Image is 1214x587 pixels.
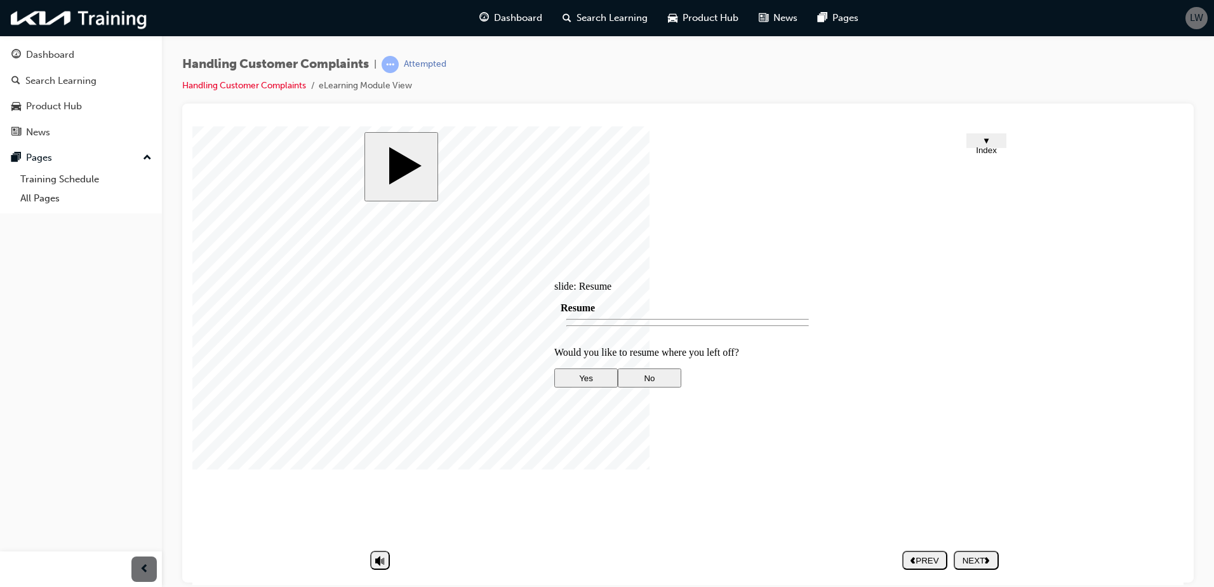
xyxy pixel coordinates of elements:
[6,5,152,31] img: kia-training
[143,150,152,166] span: up-icon
[382,56,399,73] span: learningRecordVerb_ATTEMPT-icon
[773,11,797,25] span: News
[5,41,157,146] button: DashboardSearch LearningProduct HubNews
[808,5,869,31] a: pages-iconPages
[469,5,552,31] a: guage-iconDashboard
[11,101,21,112] span: car-icon
[5,69,157,93] a: Search Learning
[182,80,306,91] a: Handling Customer Complaints
[658,5,749,31] a: car-iconProduct Hub
[683,11,738,25] span: Product Hub
[11,50,21,61] span: guage-icon
[818,10,827,26] span: pages-icon
[749,5,808,31] a: news-iconNews
[5,43,157,67] a: Dashboard
[319,79,412,93] li: eLearning Module View
[26,125,50,140] div: News
[425,242,489,261] button: No
[494,11,542,25] span: Dashboard
[759,10,768,26] span: news-icon
[26,99,82,114] div: Product Hub
[5,95,157,118] a: Product Hub
[1190,11,1203,25] span: LW
[668,10,677,26] span: car-icon
[11,76,20,87] span: search-icon
[563,10,571,26] span: search-icon
[26,48,74,62] div: Dashboard
[140,562,149,577] span: prev-icon
[832,11,858,25] span: Pages
[5,146,157,170] button: Pages
[182,57,369,72] span: Handling Customer Complaints
[479,10,489,26] span: guage-icon
[404,58,446,71] div: Attempted
[362,154,629,166] div: slide: Resume
[25,74,97,88] div: Search Learning
[15,170,157,189] a: Training Schedule
[362,242,425,261] button: Yes
[577,11,648,25] span: Search Learning
[5,121,157,144] a: News
[26,151,52,165] div: Pages
[11,127,21,138] span: news-icon
[1185,7,1208,29] button: LW
[368,176,403,187] span: Resume
[362,220,629,232] p: Would you like to resume where you left off?
[374,57,377,72] span: |
[15,189,157,208] a: All Pages
[552,5,658,31] a: search-iconSearch Learning
[11,152,21,164] span: pages-icon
